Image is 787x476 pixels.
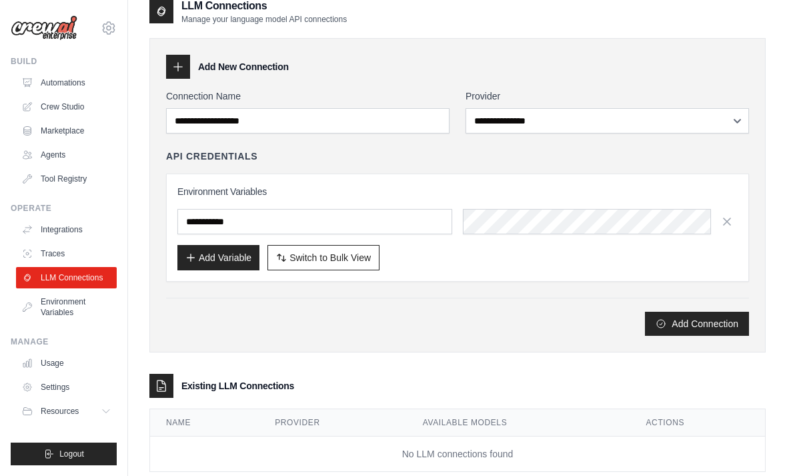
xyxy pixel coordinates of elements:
a: Agents [16,144,117,166]
label: Connection Name [166,89,450,103]
a: Automations [16,72,117,93]
a: Usage [16,352,117,374]
h3: Environment Variables [177,185,738,198]
th: Actions [630,409,765,437]
th: Available Models [407,409,630,437]
th: Name [150,409,259,437]
label: Provider [466,89,749,103]
span: Switch to Bulk View [289,251,371,264]
button: Logout [11,443,117,465]
p: Manage your language model API connections [181,14,347,25]
div: Build [11,56,117,67]
span: Logout [59,449,84,459]
a: Settings [16,377,117,398]
td: No LLM connections found [150,437,765,472]
div: Manage [11,336,117,347]
a: Traces [16,243,117,264]
img: Logo [11,15,77,41]
button: Add Variable [177,245,259,270]
h4: API Credentials [166,150,257,163]
a: Environment Variables [16,291,117,323]
button: Add Connection [645,312,749,336]
a: Tool Registry [16,168,117,190]
th: Provider [259,409,407,437]
button: Resources [16,401,117,422]
h3: Add New Connection [198,60,289,73]
span: Resources [41,406,79,417]
div: Operate [11,203,117,214]
a: Integrations [16,219,117,240]
a: Crew Studio [16,96,117,117]
a: Marketplace [16,120,117,142]
h3: Existing LLM Connections [181,379,294,393]
a: LLM Connections [16,267,117,288]
button: Switch to Bulk View [267,245,379,270]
